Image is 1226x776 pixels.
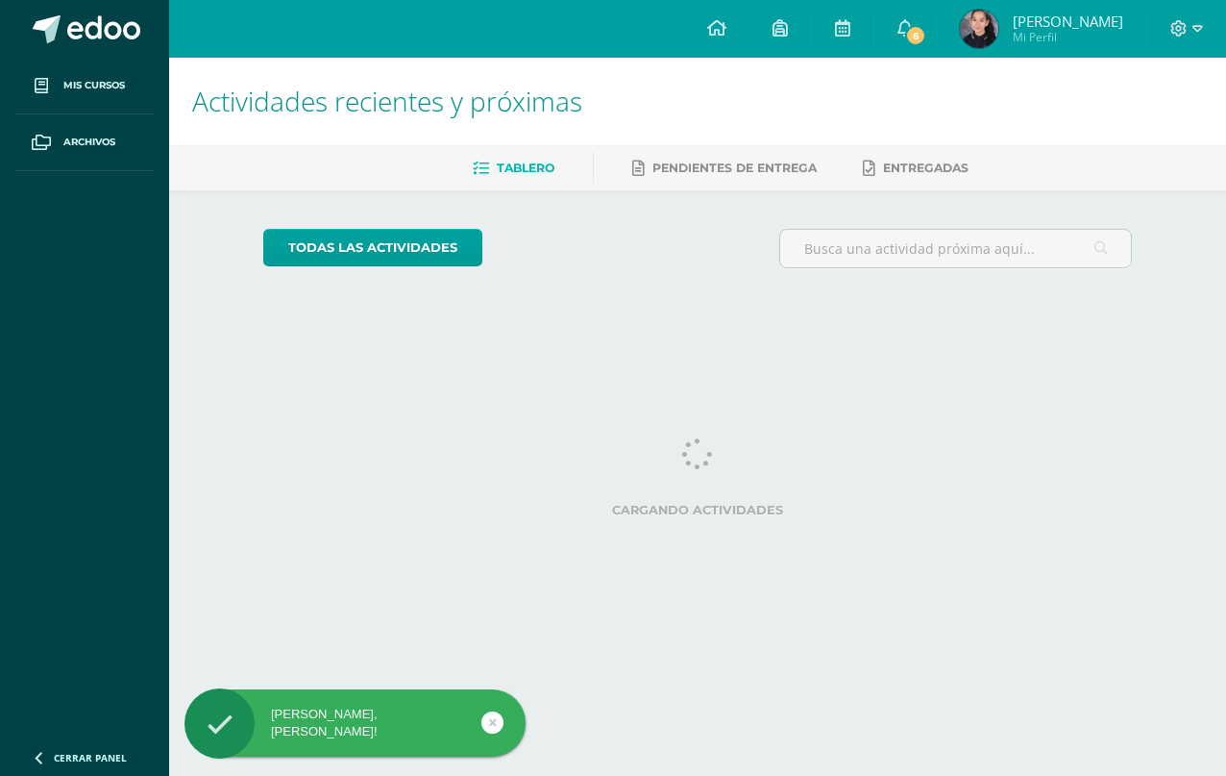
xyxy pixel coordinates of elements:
[63,135,115,150] span: Archivos
[960,10,998,48] img: 86d2495030bb1fa82a95a25914ada1ef.png
[15,58,154,114] a: Mis cursos
[15,114,154,171] a: Archivos
[263,229,482,266] a: todas las Actividades
[1013,12,1123,31] span: [PERSON_NAME]
[263,503,1133,517] label: Cargando actividades
[905,25,926,46] span: 6
[652,161,817,175] span: Pendientes de entrega
[473,153,554,184] a: Tablero
[632,153,817,184] a: Pendientes de entrega
[192,83,582,119] span: Actividades recientes y próximas
[1013,29,1123,45] span: Mi Perfil
[184,706,526,740] div: [PERSON_NAME], [PERSON_NAME]!
[63,78,125,93] span: Mis cursos
[497,161,554,175] span: Tablero
[863,153,969,184] a: Entregadas
[780,230,1132,267] input: Busca una actividad próxima aquí...
[54,751,127,764] span: Cerrar panel
[883,161,969,175] span: Entregadas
